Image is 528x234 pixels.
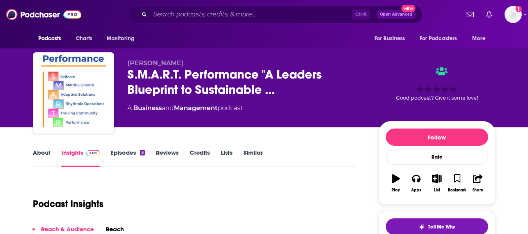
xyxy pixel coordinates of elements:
button: Apps [406,169,426,197]
button: List [426,169,447,197]
span: Podcasts [38,33,61,44]
h1: Podcast Insights [33,198,104,210]
a: Similar [243,149,263,167]
div: Apps [411,188,421,193]
div: A podcast [127,104,243,113]
span: Open Advanced [380,13,412,16]
a: Management [174,104,218,112]
button: open menu [369,31,415,46]
button: Play [386,169,406,197]
img: Podchaser - Follow, Share and Rate Podcasts [6,7,81,22]
span: and [162,104,174,112]
span: Ctrl K [352,9,370,20]
button: Follow [386,129,488,146]
a: Business [133,104,162,112]
button: open menu [33,31,72,46]
span: For Business [374,33,405,44]
button: Open AdvancedNew [376,10,416,19]
button: open menu [415,31,469,46]
img: S.M.A.R.T. Performance "A Leaders Blueprint to Sustainable Success!" [34,54,113,132]
div: Good podcast? Give it some love! [378,59,496,108]
button: open menu [101,31,145,46]
img: User Profile [505,6,522,23]
div: Rate [386,149,488,165]
div: Search podcasts, credits, & more... [129,5,422,23]
div: Play [392,188,400,193]
button: Bookmark [447,169,467,197]
a: InsightsPodchaser Pro [61,149,100,167]
a: Show notifications dropdown [483,8,495,21]
span: Charts [76,33,93,44]
div: List [434,188,440,193]
span: Good podcast? Give it some love! [396,95,478,101]
img: tell me why sparkle [419,224,425,230]
input: Search podcasts, credits, & more... [150,8,352,21]
div: Bookmark [448,188,466,193]
span: Monitoring [107,33,134,44]
img: Podchaser Pro [86,150,100,156]
div: 3 [140,150,145,155]
a: About [33,149,50,167]
span: For Podcasters [420,33,457,44]
span: [PERSON_NAME] [127,59,183,67]
h2: Reach [106,225,124,233]
a: Show notifications dropdown [464,8,477,21]
div: Share [473,188,483,193]
a: Lists [221,149,233,167]
button: open menu [467,31,495,46]
span: Tell Me Why [428,224,455,230]
span: Logged in as angelabellBL2024 [505,6,522,23]
span: New [401,5,415,12]
button: Share [467,169,488,197]
span: More [472,33,485,44]
a: Episodes3 [111,149,145,167]
a: Reviews [156,149,179,167]
p: Reach & Audience [41,225,94,233]
button: Show profile menu [505,6,522,23]
a: Charts [71,31,97,46]
svg: Add a profile image [515,6,522,12]
a: Credits [190,149,210,167]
